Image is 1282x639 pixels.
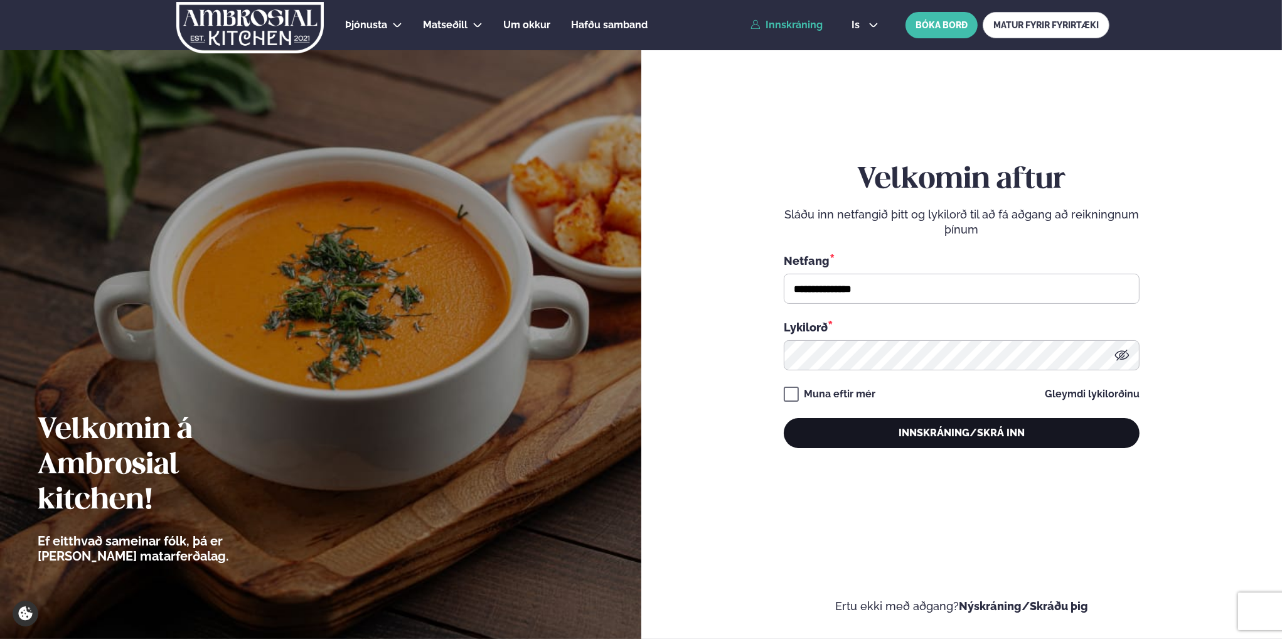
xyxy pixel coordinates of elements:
[423,18,467,33] a: Matseðill
[784,163,1140,198] h2: Velkomin aftur
[571,19,648,31] span: Hafðu samband
[679,599,1245,614] p: Ertu ekki með aðgang?
[784,418,1140,448] button: Innskráning/Skrá inn
[345,19,387,31] span: Þjónusta
[38,534,298,564] p: Ef eitthvað sameinar fólk, þá er [PERSON_NAME] matarferðalag.
[571,18,648,33] a: Hafðu samband
[784,252,1140,269] div: Netfang
[503,19,550,31] span: Um okkur
[784,319,1140,335] div: Lykilorð
[13,601,38,626] a: Cookie settings
[841,20,889,30] button: is
[983,12,1109,38] a: MATUR FYRIR FYRIRTÆKI
[1045,389,1140,399] a: Gleymdi lykilorðinu
[345,18,387,33] a: Þjónusta
[905,12,978,38] button: BÓKA BORÐ
[751,19,823,31] a: Innskráning
[423,19,467,31] span: Matseðill
[959,599,1088,613] a: Nýskráning/Skráðu þig
[503,18,550,33] a: Um okkur
[784,207,1140,237] p: Sláðu inn netfangið þitt og lykilorð til að fá aðgang að reikningnum þínum
[38,413,298,518] h2: Velkomin á Ambrosial kitchen!
[852,20,863,30] span: is
[175,2,325,53] img: logo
